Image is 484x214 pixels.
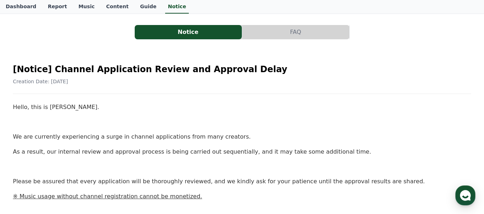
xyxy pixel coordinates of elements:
button: Notice [135,25,242,39]
span: Home [18,165,31,171]
a: Settings [92,155,138,173]
a: Messages [47,155,92,173]
u: ※ Music usage without channel registration cannot be monetized. [13,193,202,200]
p: As a result, our internal review and approval process is being carried out sequentially, and it m... [13,147,471,156]
p: We are currently experiencing a surge in channel applications from many creators. [13,132,471,141]
span: Creation Date: [DATE] [13,79,68,84]
p: Please be assured that every application will be thoroughly reviewed, and we kindly ask for your ... [13,177,471,186]
button: FAQ [242,25,349,39]
span: Messages [59,166,81,171]
a: Home [2,155,47,173]
h2: [Notice] Channel Application Review and Approval Delay [13,64,471,75]
p: Hello, this is [PERSON_NAME]. [13,103,471,112]
span: Settings [106,165,124,171]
